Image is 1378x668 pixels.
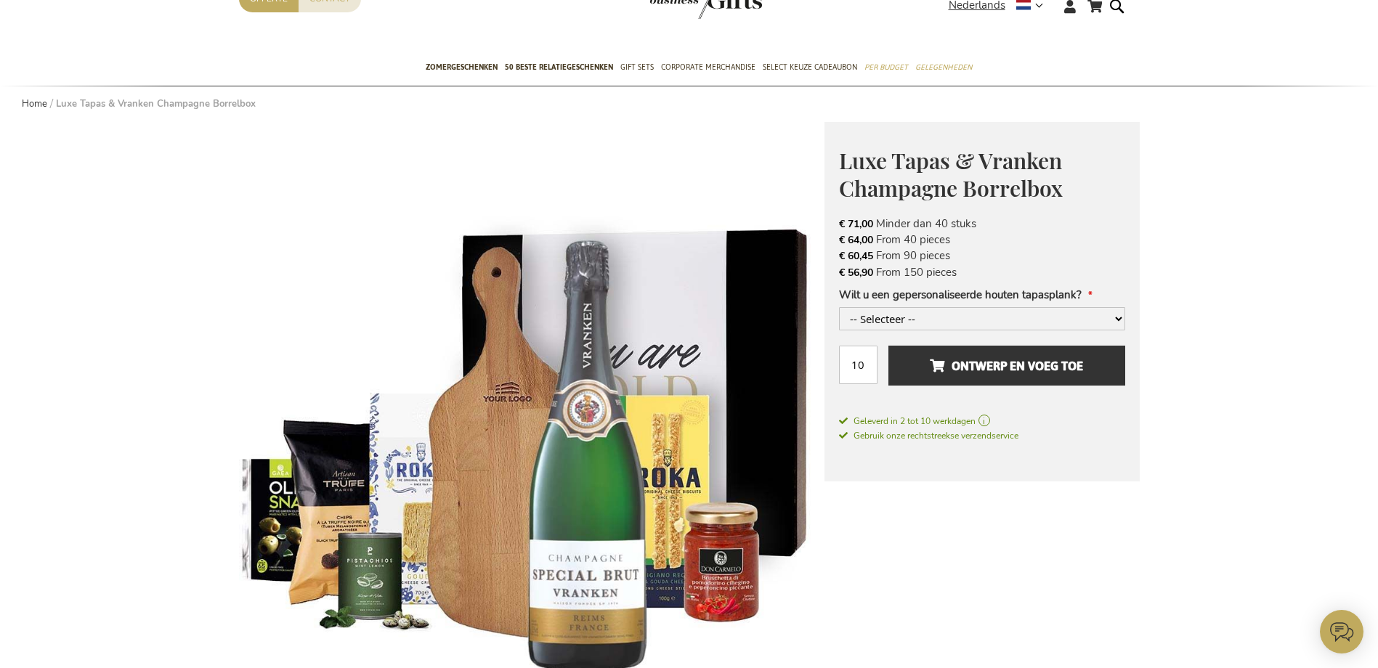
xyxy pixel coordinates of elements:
[839,264,1125,280] li: From 150 pieces
[839,248,1125,264] li: From 90 pieces
[839,266,873,280] span: € 56,90
[661,60,755,75] span: Corporate Merchandise
[888,346,1124,386] button: Ontwerp en voeg toe
[620,60,654,75] span: Gift Sets
[839,346,878,384] input: Aantal
[839,415,1125,428] a: Geleverd in 2 tot 10 werkdagen
[930,354,1083,378] span: Ontwerp en voeg toe
[56,97,256,110] strong: Luxe Tapas & Vranken Champagne Borrelbox
[839,249,873,263] span: € 60,45
[839,288,1082,302] span: Wilt u een gepersonaliseerde houten tapasplank?
[839,146,1063,203] span: Luxe Tapas & Vranken Champagne Borrelbox
[839,430,1018,441] span: Gebruik onze rechtstreekse verzendservice
[426,60,498,75] span: Zomergeschenken
[839,216,1125,232] li: Minder dan 40 stuks
[1320,610,1363,653] iframe: belco-activator-frame
[763,60,857,75] span: Select Keuze Cadeaubon
[839,232,1125,248] li: From 40 pieces
[839,233,873,247] span: € 64,00
[505,60,613,75] span: 50 beste relatiegeschenken
[864,60,908,75] span: Per Budget
[839,217,873,231] span: € 71,00
[22,97,47,110] a: Home
[915,60,972,75] span: Gelegenheden
[839,428,1018,442] a: Gebruik onze rechtstreekse verzendservice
